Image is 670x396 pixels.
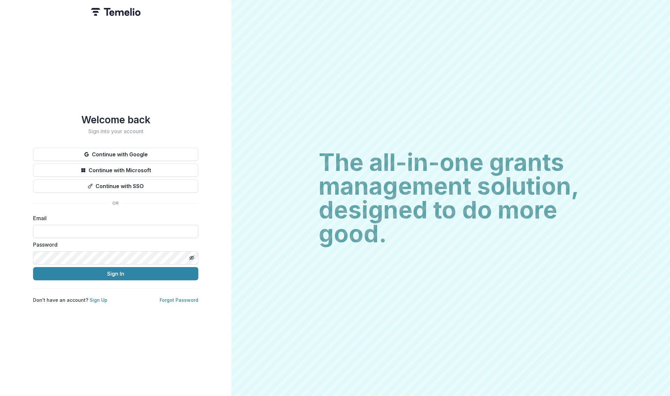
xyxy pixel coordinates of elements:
h1: Welcome back [33,114,198,126]
button: Continue with Microsoft [33,164,198,177]
button: Toggle password visibility [186,253,197,263]
label: Password [33,241,194,249]
button: Continue with Google [33,148,198,161]
img: Temelio [91,8,140,16]
a: Sign Up [90,297,107,303]
p: Don't have an account? [33,297,107,303]
h2: Sign into your account [33,128,198,135]
button: Sign In [33,267,198,280]
label: Email [33,214,194,222]
a: Forgot Password [160,297,198,303]
button: Continue with SSO [33,179,198,193]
